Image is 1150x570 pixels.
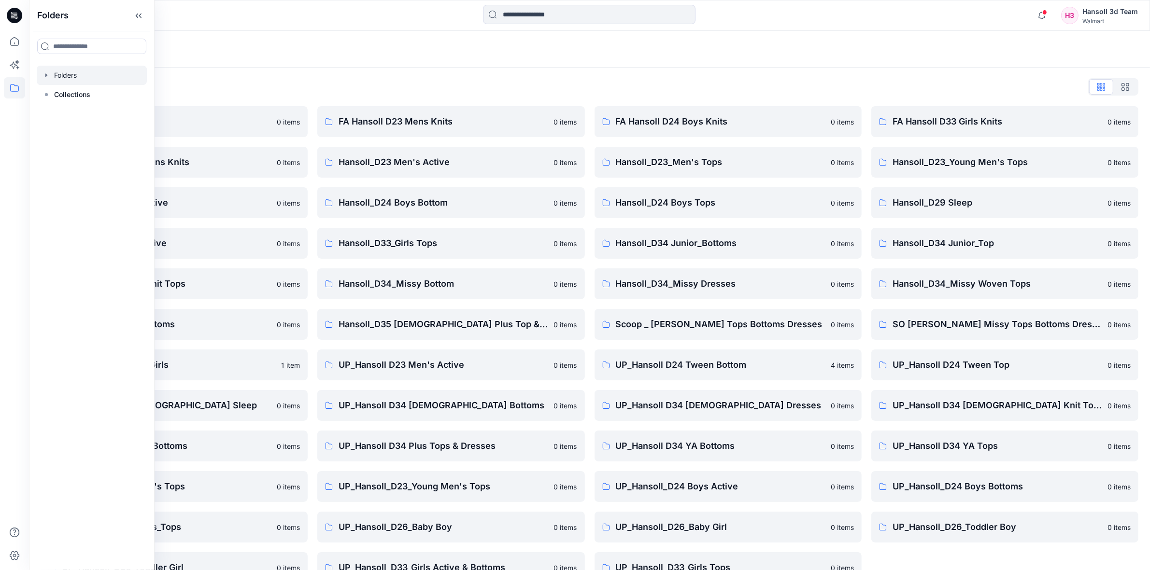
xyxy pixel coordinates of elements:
[893,196,1102,209] p: Hansoll_D29 Sleep
[317,512,584,542] a: UP_Hansoll_D26_Baby Boy0 items
[595,309,862,340] a: Scoop _ [PERSON_NAME] Tops Bottoms Dresses0 items
[831,157,854,167] p: 0 items
[554,360,577,370] p: 0 items
[281,360,300,370] p: 1 item
[871,268,1138,299] a: Hansoll_D34_Missy Woven Tops0 items
[339,277,548,291] p: Hansoll_D34_Missy Bottom
[54,89,90,100] p: Collections
[893,520,1102,534] p: UP_Hansoll_D26_Toddler Boy
[554,482,577,492] p: 0 items
[41,147,308,178] a: FA Hansoll D34 Womens Knits0 items
[339,358,548,372] p: UP_Hansoll D23 Men's Active
[595,147,862,178] a: Hansoll_D23_Men's Tops0 items
[1107,360,1131,370] p: 0 items
[893,155,1102,169] p: Hansoll_D23_Young Men's Tops
[595,390,862,421] a: UP_Hansoll D34 [DEMOGRAPHIC_DATA] Dresses0 items
[831,401,854,411] p: 0 items
[277,401,300,411] p: 0 items
[1107,401,1131,411] p: 0 items
[871,431,1138,461] a: UP_Hansoll D34 YA Tops0 items
[339,520,548,534] p: UP_Hansoll_D26_Baby Boy
[339,236,548,250] p: Hansoll_D33_Girls Tops
[277,482,300,492] p: 0 items
[595,512,862,542] a: UP_Hansoll_D26_Baby Girl0 items
[1107,117,1131,127] p: 0 items
[893,318,1102,331] p: SO [PERSON_NAME] Missy Tops Bottoms Dresses
[893,480,1102,493] p: UP_Hansoll_D24 Boys Bottoms
[616,277,825,291] p: Hansoll_D34_Missy Dresses
[1107,198,1131,208] p: 0 items
[554,401,577,411] p: 0 items
[317,349,584,380] a: UP_Hansoll D23 Men's Active0 items
[277,117,300,127] p: 0 items
[1107,320,1131,330] p: 0 items
[871,390,1138,421] a: UP_Hansoll D34 [DEMOGRAPHIC_DATA] Knit Tops0 items
[62,277,271,291] p: Hansoll_D34 Missy Knit Tops
[554,279,577,289] p: 0 items
[62,155,271,169] p: FA Hansoll D34 Womens Knits
[893,115,1102,128] p: FA Hansoll D33 Girls Knits
[41,309,308,340] a: Hansoll_D34_Plus Bottoms0 items
[554,238,577,249] p: 0 items
[616,236,825,250] p: Hansoll_D34 Junior_Bottoms
[277,157,300,167] p: 0 items
[616,318,825,331] p: Scoop _ [PERSON_NAME] Tops Bottoms Dresses
[871,187,1138,218] a: Hansoll_D29 Sleep0 items
[277,279,300,289] p: 0 items
[317,268,584,299] a: Hansoll_D34_Missy Bottom0 items
[871,106,1138,137] a: FA Hansoll D33 Girls Knits0 items
[595,349,862,380] a: UP_Hansoll D24 Tween Bottom4 items
[317,471,584,502] a: UP_Hansoll_D23_Young Men's Tops0 items
[1061,7,1079,24] div: H3
[41,512,308,542] a: UP_Hansoll_D24_Boys_Tops0 items
[62,520,271,534] p: UP_Hansoll_D24_Boys_Tops
[1107,482,1131,492] p: 0 items
[554,320,577,330] p: 0 items
[893,277,1102,291] p: Hansoll_D34_Missy Woven Tops
[41,106,308,137] a: EcoShot Hansoll0 items
[41,187,308,218] a: Hansoll_D24 Boys Active0 items
[277,198,300,208] p: 0 items
[62,196,271,209] p: Hansoll_D24 Boys Active
[595,471,862,502] a: UP_Hansoll_D24 Boys Active0 items
[62,318,271,331] p: Hansoll_D34_Plus Bottoms
[893,439,1102,453] p: UP_Hansoll D34 YA Tops
[595,431,862,461] a: UP_Hansoll D34 YA Bottoms0 items
[831,441,854,451] p: 0 items
[1082,17,1138,25] div: Walmart
[1107,238,1131,249] p: 0 items
[62,399,271,412] p: UP_Hansoll D29 [DEMOGRAPHIC_DATA] Sleep
[831,522,854,532] p: 0 items
[616,439,825,453] p: UP_Hansoll D34 YA Bottoms
[339,115,548,128] p: FA Hansoll D23 Mens Knits
[1107,441,1131,451] p: 0 items
[616,399,825,412] p: UP_Hansoll D34 [DEMOGRAPHIC_DATA] Dresses
[871,512,1138,542] a: UP_Hansoll_D26_Toddler Boy0 items
[1082,6,1138,17] div: Hansoll 3d Team
[41,471,308,502] a: UP_Hansoll_D23_Men's Tops0 items
[41,228,308,259] a: Hansoll_D33_Girls Active0 items
[595,187,862,218] a: Hansoll_D24 Boys Tops0 items
[1107,279,1131,289] p: 0 items
[317,147,584,178] a: Hansoll_D23 Men's Active0 items
[554,198,577,208] p: 0 items
[871,147,1138,178] a: Hansoll_D23_Young Men's Tops0 items
[62,480,271,493] p: UP_Hansoll_D23_Men's Tops
[1107,522,1131,532] p: 0 items
[871,309,1138,340] a: SO [PERSON_NAME] Missy Tops Bottoms Dresses0 items
[339,480,548,493] p: UP_Hansoll_D23_Young Men's Tops
[339,439,548,453] p: UP_Hansoll D34 Plus Tops & Dresses
[41,390,308,421] a: UP_Hansoll D29 [DEMOGRAPHIC_DATA] Sleep0 items
[317,390,584,421] a: UP_Hansoll D34 [DEMOGRAPHIC_DATA] Bottoms0 items
[554,441,577,451] p: 0 items
[831,279,854,289] p: 0 items
[554,157,577,167] p: 0 items
[893,236,1102,250] p: Hansoll_D34 Junior_Top
[595,228,862,259] a: Hansoll_D34 Junior_Bottoms0 items
[871,228,1138,259] a: Hansoll_D34 Junior_Top0 items
[1107,157,1131,167] p: 0 items
[41,349,308,380] a: TWEEN Hansoll D33 Girls1 item
[41,268,308,299] a: Hansoll_D34 Missy Knit Tops0 items
[277,522,300,532] p: 0 items
[831,198,854,208] p: 0 items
